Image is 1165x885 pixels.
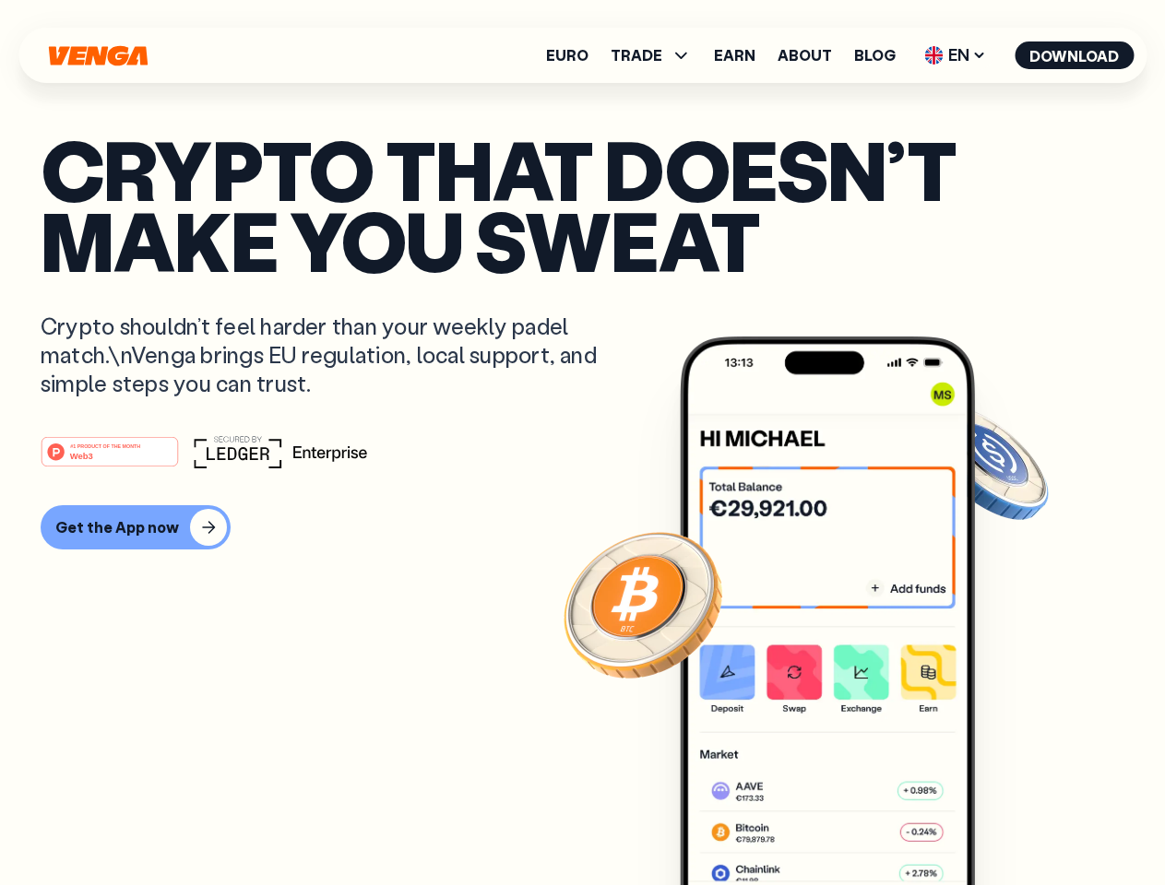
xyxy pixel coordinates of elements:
img: USDC coin [920,396,1052,529]
span: EN [918,41,993,70]
a: About [778,48,832,63]
a: Blog [854,48,896,63]
span: TRADE [611,44,692,66]
div: Get the App now [55,518,179,537]
tspan: Web3 [70,450,93,460]
span: TRADE [611,48,662,63]
a: Earn [714,48,755,63]
p: Crypto shouldn’t feel harder than your weekly padel match.\nVenga brings EU regulation, local sup... [41,312,624,398]
a: #1 PRODUCT OF THE MONTHWeb3 [41,447,179,471]
img: Bitcoin [560,521,726,687]
img: flag-uk [924,46,943,65]
button: Download [1015,41,1134,69]
a: Get the App now [41,505,1124,549]
p: Crypto that doesn’t make you sweat [41,134,1124,275]
a: Euro [546,48,588,63]
button: Get the App now [41,505,231,549]
tspan: #1 PRODUCT OF THE MONTH [70,442,140,448]
svg: Home [46,45,149,66]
